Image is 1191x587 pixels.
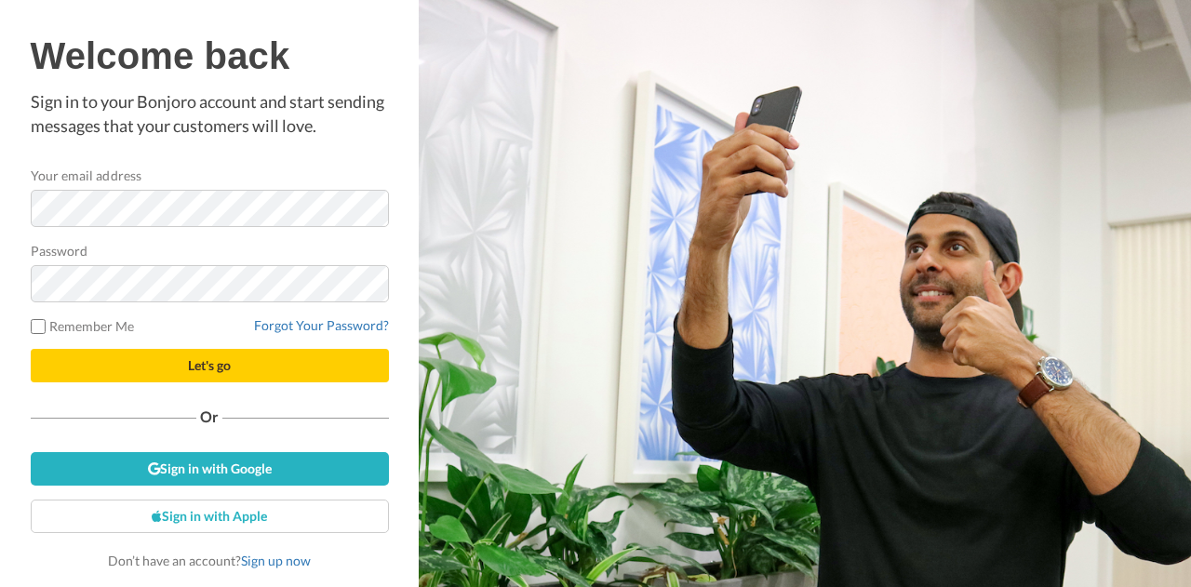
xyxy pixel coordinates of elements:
[31,319,46,334] input: Remember Me
[254,317,389,333] a: Forgot Your Password?
[31,316,135,336] label: Remember Me
[31,500,389,533] a: Sign in with Apple
[31,349,389,382] button: Let's go
[241,553,311,568] a: Sign up now
[188,357,231,373] span: Let's go
[31,166,141,185] label: Your email address
[31,241,88,260] label: Password
[196,410,222,423] span: Or
[31,90,389,138] p: Sign in to your Bonjoro account and start sending messages that your customers will love.
[108,553,311,568] span: Don’t have an account?
[31,452,389,486] a: Sign in with Google
[31,35,389,76] h1: Welcome back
